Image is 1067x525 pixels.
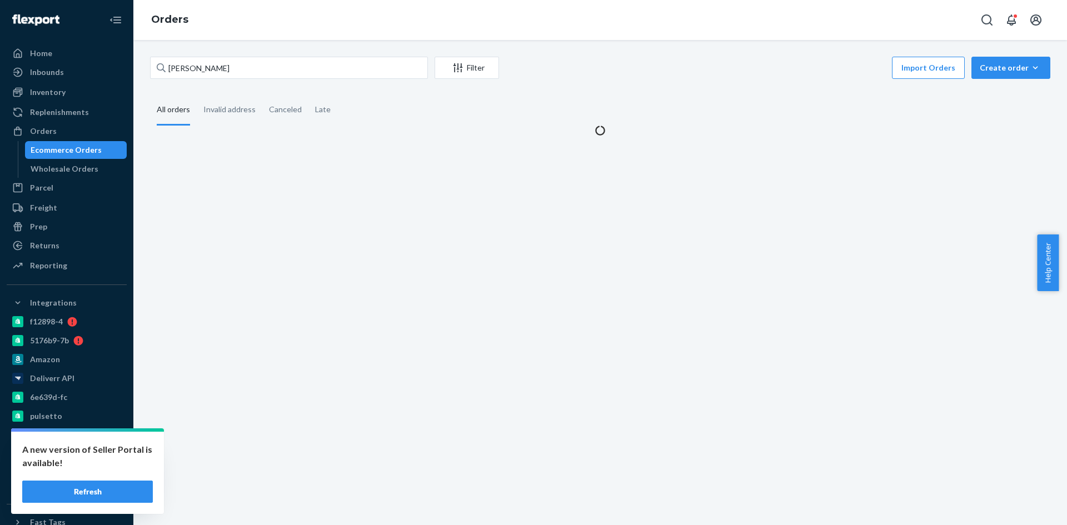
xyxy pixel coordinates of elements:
button: Help Center [1037,234,1059,291]
div: Wholesale Orders [31,163,98,174]
div: Inventory [30,87,66,98]
div: pulsetto [30,411,62,422]
div: All orders [157,95,190,126]
button: Integrations [7,294,127,312]
p: A new version of Seller Portal is available! [22,443,153,469]
a: Reporting [7,257,127,274]
div: Amazon [30,354,60,365]
input: Search orders [150,57,428,79]
div: Inbounds [30,67,64,78]
a: Home [7,44,127,62]
a: Returns [7,237,127,254]
div: Prep [30,221,47,232]
div: Filter [435,62,498,73]
a: Amazon [7,351,127,368]
a: Deliverr API [7,369,127,387]
a: Replenishments [7,103,127,121]
div: Parcel [30,182,53,193]
a: gnzsuz-v5 [7,426,127,444]
div: Invalid address [203,95,256,124]
div: Late [315,95,331,124]
a: Inventory [7,83,127,101]
button: Create order [971,57,1050,79]
a: Wholesale Orders [25,160,127,178]
div: Reporting [30,260,67,271]
div: 5176b9-7b [30,335,69,346]
button: Refresh [22,481,153,503]
a: 5176b9-7b [7,332,127,349]
button: Filter [435,57,499,79]
div: Returns [30,240,59,251]
a: Orders [7,122,127,140]
div: Freight [30,202,57,213]
a: 6e639d-fc [7,388,127,406]
a: pulsetto [7,407,127,425]
a: Freight [7,199,127,217]
div: Home [30,48,52,59]
a: Ecommerce Orders [25,141,127,159]
a: Prep [7,218,127,236]
img: Flexport logo [12,14,59,26]
button: Import Orders [892,57,965,79]
div: 6e639d-fc [30,392,67,403]
div: Ecommerce Orders [31,144,102,156]
a: a76299-82 [7,445,127,463]
a: f12898-4 [7,313,127,331]
a: Orders [151,13,188,26]
ol: breadcrumbs [142,4,197,36]
div: Create order [980,62,1042,73]
div: Replenishments [30,107,89,118]
button: Open Search Box [976,9,998,31]
div: Orders [30,126,57,137]
a: [PERSON_NAME] [7,464,127,482]
div: Deliverr API [30,373,74,384]
a: Parcel [7,179,127,197]
button: Open notifications [1000,9,1023,31]
button: Close Navigation [104,9,127,31]
div: Canceled [269,95,302,124]
a: Inbounds [7,63,127,81]
button: Open account menu [1025,9,1047,31]
a: Add Integration [7,486,127,499]
div: f12898-4 [30,316,63,327]
div: Integrations [30,297,77,308]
